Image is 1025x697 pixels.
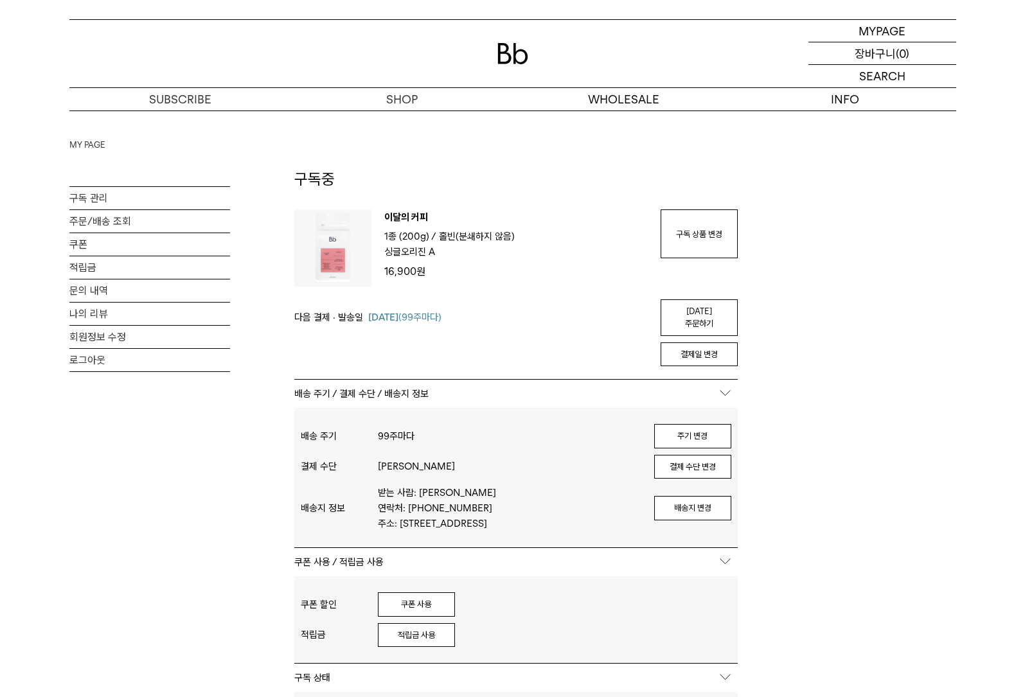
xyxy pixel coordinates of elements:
[69,233,230,256] a: 쿠폰
[69,303,230,325] a: 나의 리뷰
[291,88,513,110] a: SHOP
[69,326,230,348] a: 회원정보 수정
[294,310,363,325] span: 다음 결제 · 발송일
[368,312,398,323] span: [DATE]
[294,380,738,408] p: 배송 주기 / 결제 수단 / 배송지 정보
[661,342,738,367] button: 결제일 변경
[855,42,896,64] p: 장바구니
[69,279,230,302] a: 문의 내역
[378,428,641,444] p: 99주마다
[654,424,731,448] button: 주기 변경
[378,623,455,648] button: 적립금 사용
[384,209,648,229] p: 이달의 커피
[294,548,738,576] p: 쿠폰 사용 / 적립금 사용
[378,516,641,531] p: 주소: [STREET_ADDRESS]
[416,265,425,278] span: 원
[384,231,436,242] span: 1종 (200g) /
[384,244,435,260] p: 싱글오리진 A
[301,502,378,514] div: 배송지 정보
[301,629,378,640] div: 적립금
[859,65,905,87] p: SEARCH
[301,599,378,610] div: 쿠폰 할인
[661,209,738,258] a: 구독 상품 변경
[513,88,735,110] p: WHOLESALE
[69,139,105,152] a: MY PAGE
[896,42,909,64] p: (0)
[294,664,738,692] p: 구독 상태
[654,455,731,479] button: 결제 수단 변경
[294,168,738,209] h2: 구독중
[808,20,956,42] a: MYPAGE
[661,299,738,336] a: [DATE] 주문하기
[69,187,230,209] a: 구독 관리
[859,20,905,42] p: MYPAGE
[654,496,731,520] button: 배송지 변경
[69,256,230,279] a: 적립금
[735,88,956,110] p: INFO
[378,500,641,516] p: 연락처: [PHONE_NUMBER]
[384,263,648,280] p: 16,900
[808,42,956,65] a: 장바구니 (0)
[69,88,291,110] a: SUBSCRIBE
[294,209,371,287] img: 상품이미지
[301,430,378,442] div: 배송 주기
[69,210,230,233] a: 주문/배송 조회
[497,43,528,64] img: 로고
[301,461,378,472] div: 결제 수단
[439,229,515,244] p: 홀빈(분쇄하지 않음)
[368,310,441,325] span: (99주마다)
[378,485,641,500] p: 받는 사람: [PERSON_NAME]
[378,592,455,617] button: 쿠폰 사용
[378,459,641,474] p: [PERSON_NAME]
[69,349,230,371] a: 로그아웃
